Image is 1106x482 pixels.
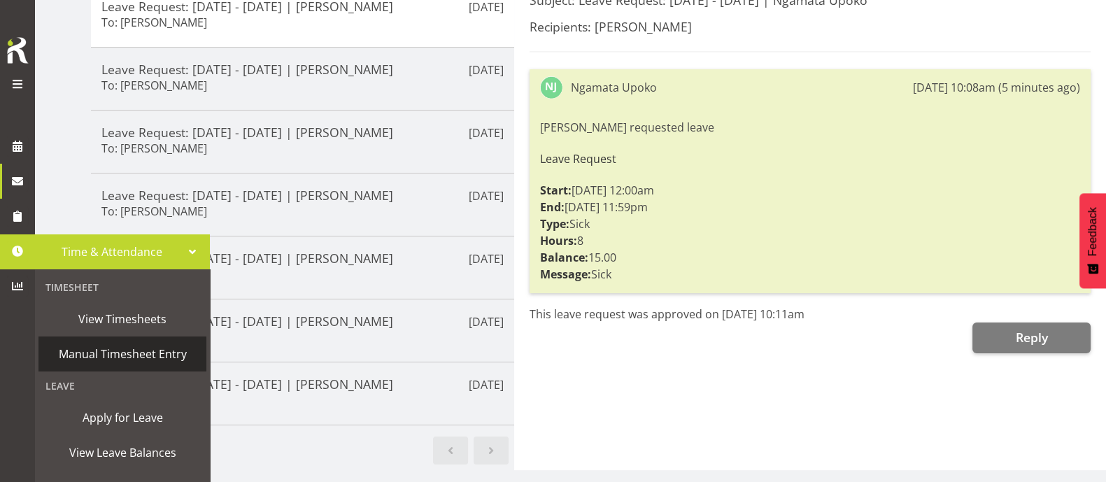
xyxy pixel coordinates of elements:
strong: Message: [540,267,591,282]
a: Time & Attendance [35,234,210,269]
strong: Hours: [540,233,577,248]
h5: Leave Request: [DATE] - [DATE] | [PERSON_NAME] [101,187,504,203]
h5: Recipients: [PERSON_NAME] [530,19,1091,34]
a: View Leave Balances [38,435,206,470]
a: View Timesheets [38,302,206,336]
span: View Leave Balances [45,442,199,463]
h6: To: [PERSON_NAME] [101,78,207,92]
p: [DATE] [469,125,504,141]
span: Apply for Leave [45,407,199,428]
h5: Leave Request: [DATE] - [DATE] | [PERSON_NAME] [101,62,504,77]
p: [DATE] [469,376,504,393]
p: [DATE] [469,187,504,204]
h5: Leave Request: [DATE] - [DATE] | [PERSON_NAME] [101,125,504,140]
div: Timesheet [38,273,206,302]
a: Previous page [433,437,468,465]
img: ngamata-junior3423.jpg [540,76,562,99]
h6: To: [PERSON_NAME] [101,141,207,155]
span: This leave request was approved on [DATE] 10:11am [530,306,804,322]
img: Rosterit icon logo [3,35,31,66]
h5: Leave Request: [DATE] - [DATE] | [PERSON_NAME] [101,376,504,392]
div: Ngamata Upoko [571,79,657,96]
a: Next page [474,437,509,465]
p: [DATE] [469,250,504,267]
button: Feedback - Show survey [1079,193,1106,288]
p: [DATE] [469,313,504,330]
p: [DATE] [469,62,504,78]
button: Reply [972,322,1091,353]
a: Manual Timesheet Entry [38,336,206,371]
strong: Balance: [540,250,588,265]
span: Feedback [1086,207,1099,256]
span: Reply [1015,329,1047,346]
div: [DATE] 10:08am (5 minutes ago) [913,79,1080,96]
h5: Leave Request: [DATE] - [DATE] | [PERSON_NAME] [101,313,504,329]
h5: Leave Request: [DATE] - [DATE] | [PERSON_NAME] [101,250,504,266]
span: Manual Timesheet Entry [45,343,199,364]
h6: To: [PERSON_NAME] [101,15,207,29]
a: Apply for Leave [38,400,206,435]
span: Time & Attendance [42,241,182,262]
div: Leave [38,371,206,400]
div: [PERSON_NAME] requested leave [DATE] 12:00am [DATE] 11:59pm Sick 8 15.00 Sick [540,115,1080,286]
strong: Start: [540,183,572,198]
span: View Timesheets [45,309,199,329]
h6: Leave Request [540,153,1080,165]
strong: End: [540,199,565,215]
h6: To: [PERSON_NAME] [101,204,207,218]
strong: Type: [540,216,569,232]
